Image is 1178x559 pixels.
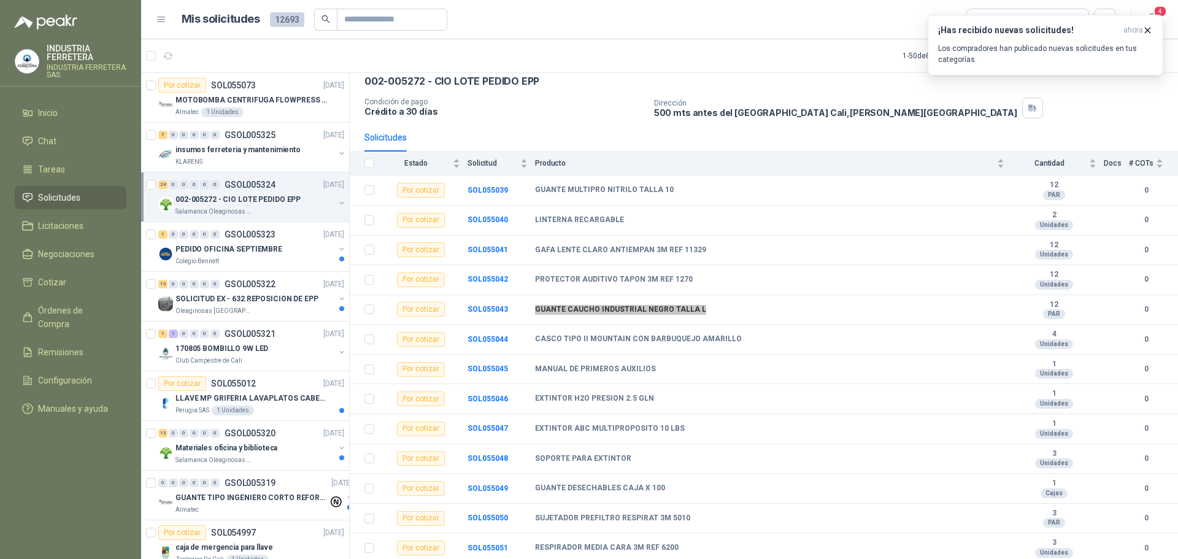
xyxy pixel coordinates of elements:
span: Estado [382,159,450,168]
a: Cotizar [15,271,126,294]
div: 0 [200,479,209,487]
div: 1 [158,230,167,239]
b: 12 [1012,270,1096,280]
div: 0 [179,131,188,139]
a: 1 0 0 0 0 0 GSOL005323[DATE] Company LogoPEDIDO OFICINA SEPTIEMBREColegio Bennett [158,227,347,266]
div: Por cotizar [397,541,445,555]
span: ahora [1123,25,1143,36]
p: Perugia SAS [175,406,209,415]
div: 0 [179,479,188,487]
div: 0 [210,479,220,487]
div: PAR [1043,190,1065,200]
p: GSOL005322 [225,280,275,288]
p: INDUSTRIA FERRETERA [47,44,126,61]
div: 0 [190,230,199,239]
span: Remisiones [38,345,83,359]
b: 0 [1129,185,1163,196]
p: [DATE] [323,229,344,241]
div: Unidades [1035,399,1073,409]
b: MANUAL DE PRIMEROS AUXILIOS [535,364,656,374]
div: 0 [210,330,220,338]
b: GUANTE CAUCHO INDUSTRIAL NEGRO TALLA L [535,305,706,315]
div: 0 [210,429,220,438]
div: Por cotizar [158,376,206,391]
div: PAR [1043,309,1065,319]
p: SOLICITUD EX - 632 REPOSICION DE EPP [175,293,318,305]
div: Por cotizar [158,78,206,93]
span: Órdenes de Compra [38,304,115,331]
p: Dirección [654,99,1017,107]
b: 1 [1012,389,1096,399]
span: Cotizar [38,276,66,289]
div: 0 [190,330,199,338]
b: PROTECTOR AUDITIVO TAPON 3M REF 1270 [535,275,693,285]
b: SOL055040 [468,215,508,224]
div: 13 [158,429,167,438]
p: KLARENS [175,157,202,167]
p: MOTOBOMBA CENTRIFUGA FLOWPRESS 1.5HP-220 [175,94,328,106]
span: 12693 [270,12,304,27]
p: Condición de pago [364,98,644,106]
a: 1 1 0 0 0 0 GSOL005321[DATE] Company Logo170805 BOMBILLO 9W LEDClub Campestre de Cali [158,326,347,366]
b: 0 [1129,244,1163,256]
b: 3 [1012,538,1096,548]
b: 0 [1129,483,1163,495]
a: Solicitudes [15,186,126,209]
span: Configuración [38,374,92,387]
a: SOL055050 [468,514,508,522]
p: GSOL005319 [225,479,275,487]
div: 0 [179,180,188,189]
div: 1 [169,330,178,338]
p: SOL054997 [211,528,256,537]
p: insumos ferreteria y mantenimiento [175,144,301,156]
a: SOL055046 [468,395,508,403]
a: Inicio [15,101,126,125]
b: 0 [1129,214,1163,226]
img: Company Logo [15,50,39,73]
b: 0 [1129,453,1163,465]
p: Salamanca Oleaginosas SAS [175,455,253,465]
p: [DATE] [323,179,344,191]
a: Por cotizarSOL055012[DATE] Company LogoLLAVE MP GRIFERIA LAVAPLATOS CABEZA EXTRAIBLEPerugia SAS1 ... [141,371,349,421]
b: 1 [1012,360,1096,369]
a: Remisiones [15,341,126,364]
th: Estado [382,152,468,175]
a: Licitaciones [15,214,126,237]
a: 24 0 0 0 0 0 GSOL005324[DATE] Company Logo002-005272 - CIO LOTE PEDIDO EPPSalamanca Oleaginosas SAS [158,177,347,217]
img: Logo peakr [15,15,77,29]
span: Licitaciones [38,219,83,233]
div: PAR [1043,518,1065,528]
div: Por cotizar [397,272,445,287]
div: Por cotizar [158,525,206,540]
button: 4 [1141,9,1163,31]
p: GSOL005323 [225,230,275,239]
b: 2 [1012,210,1096,220]
b: 0 [1129,334,1163,345]
b: LINTERNA RECARGABLE [535,215,624,225]
div: 0 [169,429,178,438]
a: SOL055047 [468,424,508,433]
img: Company Logo [158,495,173,510]
b: 12 [1012,300,1096,310]
button: ¡Has recibido nuevas solicitudes!ahora Los compradores han publicado nuevas solicitudes en tus ca... [928,15,1163,75]
img: Company Logo [158,346,173,361]
span: Inicio [38,106,58,120]
p: Club Campestre de Cali [175,356,242,366]
a: SOL055051 [468,544,508,552]
b: GUANTE DESECHABLES CAJA X 100 [535,484,665,493]
p: INDUSTRIA FERRETERA SAS [47,64,126,79]
b: GUANTE MULTIPRO NITRILO TALLA 10 [535,185,674,195]
b: 3 [1012,509,1096,519]
span: Manuales y ayuda [38,402,108,415]
b: 3 [1012,449,1096,459]
div: 0 [210,180,220,189]
div: Unidades [1035,429,1073,439]
th: Solicitud [468,152,535,175]
img: Company Logo [158,197,173,212]
b: 0 [1129,542,1163,554]
div: 0 [200,330,209,338]
span: Tareas [38,163,65,176]
p: Colegio Bennett [175,256,219,266]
